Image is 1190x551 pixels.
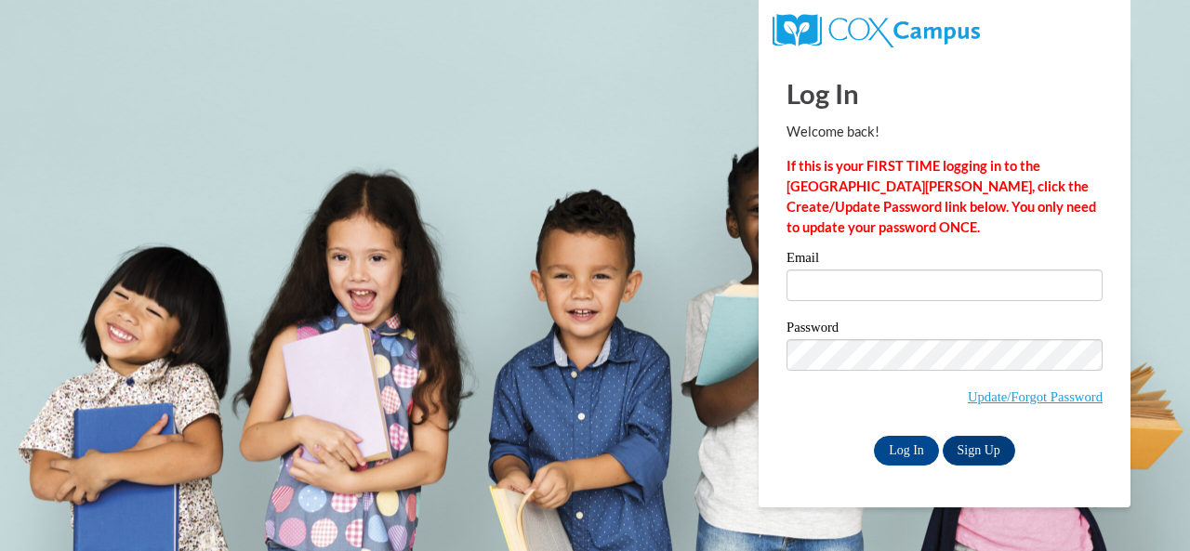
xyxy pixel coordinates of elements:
input: Log In [874,436,939,466]
p: Welcome back! [787,122,1103,142]
a: Update/Forgot Password [968,389,1103,404]
a: Sign Up [943,436,1015,466]
label: Password [787,321,1103,339]
a: COX Campus [773,21,980,37]
strong: If this is your FIRST TIME logging in to the [GEOGRAPHIC_DATA][PERSON_NAME], click the Create/Upd... [787,158,1096,235]
img: COX Campus [773,14,980,47]
h1: Log In [787,74,1103,112]
label: Email [787,251,1103,269]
